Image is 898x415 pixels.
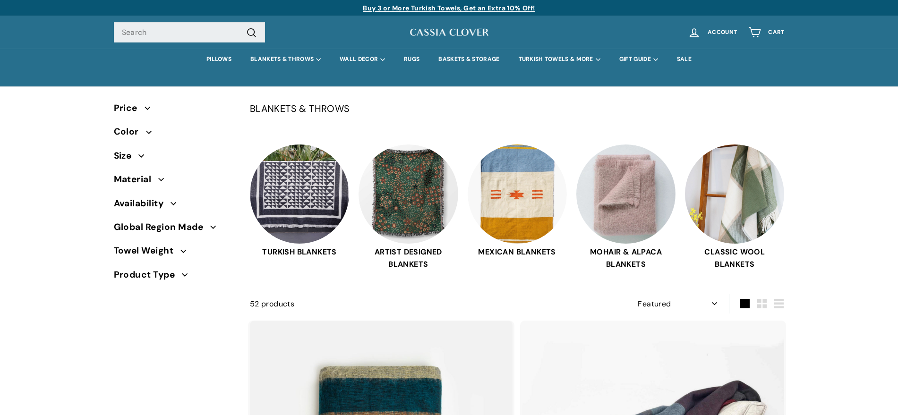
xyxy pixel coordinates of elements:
span: MOHAIR & ALPACA BLANKETS [576,246,676,270]
button: Towel Weight [114,241,235,265]
a: CLASSIC WOOL BLANKETS [685,144,784,271]
button: Size [114,146,235,170]
span: Cart [768,29,784,35]
summary: TURKISH TOWELS & MORE [509,49,610,70]
summary: GIFT GUIDE [610,49,667,70]
a: TURKISH BLANKETS [250,144,349,271]
p: BLANKETS & THROWS [250,101,785,116]
a: PILLOWS [197,49,241,70]
span: Account [708,29,737,35]
button: Global Region Made [114,218,235,241]
summary: WALL DECOR [330,49,394,70]
a: MEXICAN BLANKETS [468,144,567,271]
button: Availability [114,194,235,218]
span: Material [114,172,159,186]
a: BASKETS & STORAGE [429,49,509,70]
a: SALE [667,49,701,70]
a: ARTIST DESIGNED BLANKETS [359,144,458,271]
span: CLASSIC WOOL BLANKETS [685,246,784,270]
input: Search [114,22,265,43]
button: Color [114,122,235,146]
span: TURKISH BLANKETS [250,246,349,258]
span: Global Region Made [114,220,211,234]
span: Price [114,101,145,115]
a: Cart [743,18,790,46]
div: Primary [95,49,804,70]
button: Price [114,99,235,122]
a: MOHAIR & ALPACA BLANKETS [576,144,676,271]
span: Product Type [114,268,182,282]
span: ARTIST DESIGNED BLANKETS [359,246,458,270]
a: RUGS [394,49,429,70]
button: Material [114,170,235,194]
span: Size [114,149,139,163]
summary: BLANKETS & THROWS [241,49,330,70]
span: Towel Weight [114,244,181,258]
span: Availability [114,196,171,211]
button: Product Type [114,265,235,289]
div: 52 products [250,298,517,310]
a: Account [682,18,743,46]
a: Buy 3 or More Turkish Towels, Get an Extra 10% Off! [363,4,535,12]
span: Color [114,125,146,139]
span: MEXICAN BLANKETS [468,246,567,258]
